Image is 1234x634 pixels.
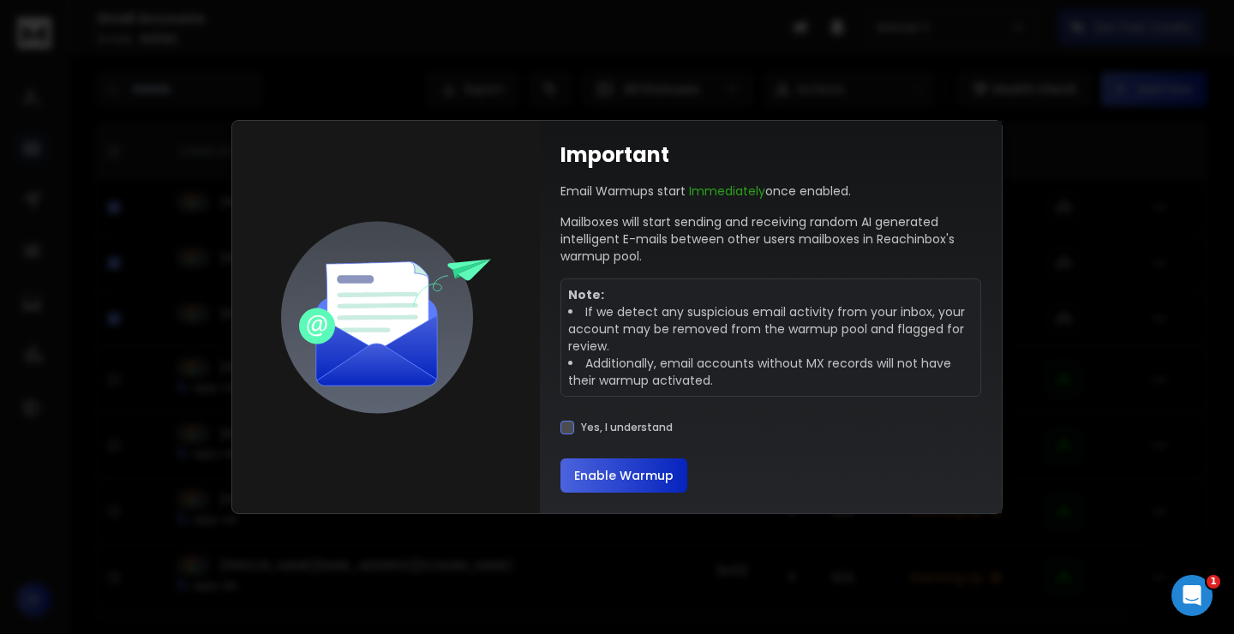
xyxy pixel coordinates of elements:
[581,421,673,434] label: Yes, I understand
[560,182,851,200] p: Email Warmups start once enabled.
[568,286,973,303] p: Note:
[1207,575,1220,589] span: 1
[560,213,981,265] p: Mailboxes will start sending and receiving random AI generated intelligent E-mails between other ...
[560,141,669,169] h1: Important
[568,355,973,389] li: Additionally, email accounts without MX records will not have their warmup activated.
[560,458,687,493] button: Enable Warmup
[568,303,973,355] li: If we detect any suspicious email activity from your inbox, your account may be removed from the ...
[1171,575,1213,616] iframe: Intercom live chat
[689,182,765,200] span: Immediately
